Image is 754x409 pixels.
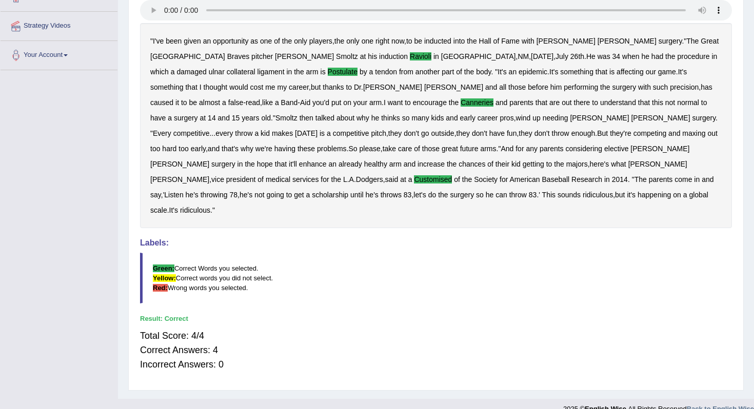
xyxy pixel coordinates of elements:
[360,145,381,153] b: please
[677,52,709,60] b: procedure
[441,52,516,60] b: [GEOGRAPHIC_DATA]
[371,129,386,137] b: pitch
[413,98,447,107] b: encourage
[519,68,547,76] b: epidemic
[274,37,280,45] b: of
[611,160,626,168] b: what
[638,83,651,91] b: with
[328,68,358,76] b: postulate
[153,37,164,45] b: I've
[281,98,298,107] b: Band
[522,37,534,45] b: with
[598,37,657,45] b: [PERSON_NAME]
[406,37,412,45] b: to
[199,98,220,107] b: almost
[433,52,439,60] b: in
[653,83,668,91] b: such
[421,129,429,137] b: go
[168,114,172,122] b: a
[418,160,445,168] b: increase
[275,160,287,168] b: that
[550,83,562,91] b: him
[604,175,610,183] b: in
[1,41,117,67] a: Your Account
[501,37,520,45] b: Fame
[474,175,498,183] b: Society
[171,68,175,76] b: a
[227,68,255,76] b: collateral
[410,52,431,60] b: ravioli
[242,114,259,122] b: years
[467,37,477,45] b: the
[222,98,226,107] b: a
[299,160,327,168] b: enhance
[323,83,344,91] b: thanks
[612,83,636,91] b: surgery
[411,114,429,122] b: many
[218,114,230,122] b: and
[321,175,329,183] b: for
[456,68,462,76] b: of
[534,129,550,137] b: don't
[571,129,596,137] b: enough
[162,145,176,153] b: hard
[356,114,369,122] b: why
[300,114,313,122] b: then
[464,68,474,76] b: the
[442,145,458,153] b: great
[549,68,558,76] b: It's
[379,52,408,60] b: induction
[431,129,454,137] b: outside
[454,175,460,183] b: of
[203,37,211,45] b: an
[295,129,318,137] b: [DATE]
[150,83,184,91] b: something
[166,37,182,45] b: been
[485,83,497,91] b: and
[211,175,224,183] b: vice
[306,68,319,76] b: arm
[235,129,252,137] b: throw
[509,98,533,107] b: parents
[254,129,259,137] b: a
[261,114,271,122] b: old
[462,175,472,183] b: the
[369,68,373,76] b: a
[150,145,160,153] b: too
[391,37,404,45] b: now
[495,160,509,168] b: their
[309,37,332,45] b: players
[651,52,663,60] b: had
[649,175,673,183] b: parents
[515,145,524,153] b: for
[272,129,293,137] b: makes
[186,191,199,199] b: he's
[460,145,479,153] b: future
[1,12,117,37] a: Strategy Videos
[327,129,331,137] b: a
[658,68,676,76] b: game
[449,98,459,107] b: the
[701,83,712,91] b: has
[540,145,564,153] b: parents
[487,160,493,168] b: of
[571,175,602,183] b: Research
[208,145,220,153] b: and
[222,145,239,153] b: that's
[404,160,415,168] b: and
[331,98,341,107] b: put
[446,114,458,122] b: and
[213,37,248,45] b: opportunity
[692,114,716,122] b: surgery
[686,37,699,45] b: The
[479,37,491,45] b: Hall
[289,83,309,91] b: career
[245,160,254,168] b: the
[457,129,470,137] b: they
[472,129,487,137] b: don't
[184,37,201,45] b: given
[230,191,238,199] b: 78
[250,37,258,45] b: as
[566,160,588,168] b: majors
[628,160,687,168] b: [PERSON_NAME]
